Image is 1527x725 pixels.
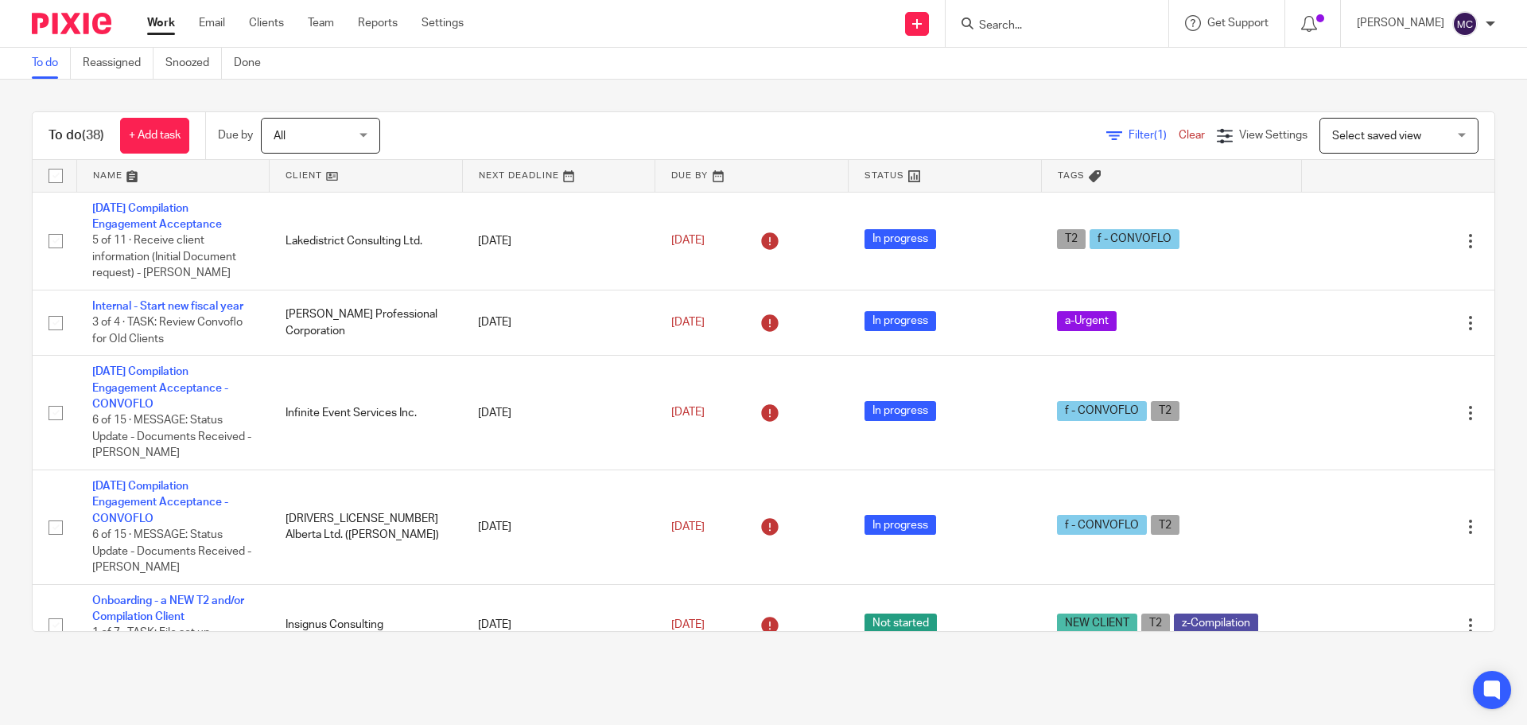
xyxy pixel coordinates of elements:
[671,521,705,532] span: [DATE]
[1179,130,1205,141] a: Clear
[865,515,936,535] span: In progress
[1057,614,1137,633] span: NEW CLIENT
[422,15,464,31] a: Settings
[92,529,251,573] span: 6 of 15 · MESSAGE: Status Update - Documents Received - [PERSON_NAME]
[462,470,655,585] td: [DATE]
[218,127,253,143] p: Due by
[1154,130,1167,141] span: (1)
[1090,229,1179,249] span: f - CONVOFLO
[49,127,104,144] h1: To do
[92,595,244,622] a: Onboarding - a NEW T2 and/or Compilation Client
[1151,401,1179,421] span: T2
[462,192,655,290] td: [DATE]
[92,203,222,230] a: [DATE] Compilation Engagement Acceptance
[32,48,71,79] a: To do
[270,192,463,290] td: Lakedistrict Consulting Ltd.
[1057,311,1117,331] span: a-Urgent
[671,619,705,630] span: [DATE]
[1057,229,1086,249] span: T2
[92,481,228,524] a: [DATE] Compilation Engagement Acceptance - CONVOFLO
[1452,11,1478,37] img: svg%3E
[270,290,463,355] td: [PERSON_NAME] Professional Corporation
[865,401,936,421] span: In progress
[308,15,334,31] a: Team
[1141,614,1170,633] span: T2
[865,311,936,331] span: In progress
[671,407,705,418] span: [DATE]
[1357,15,1444,31] p: [PERSON_NAME]
[671,235,705,246] span: [DATE]
[234,48,273,79] a: Done
[865,229,936,249] span: In progress
[270,356,463,470] td: Infinite Event Services Inc.
[1057,515,1147,535] span: f - CONVOFLO
[462,290,655,355] td: [DATE]
[199,15,225,31] a: Email
[92,235,236,279] span: 5 of 11 · Receive client information (Initial Document request) - [PERSON_NAME]
[32,13,111,34] img: Pixie
[1151,515,1179,535] span: T2
[865,614,937,633] span: Not started
[462,356,655,470] td: [DATE]
[249,15,284,31] a: Clients
[92,366,228,410] a: [DATE] Compilation Engagement Acceptance - CONVOFLO
[270,584,463,666] td: Insignus Consulting
[92,317,243,345] span: 3 of 4 · TASK: Review Convoflo for Old Clients
[1057,401,1147,421] span: f - CONVOFLO
[1239,130,1307,141] span: View Settings
[82,129,104,142] span: (38)
[270,470,463,585] td: [DRIVERS_LICENSE_NUMBER] Alberta Ltd. ([PERSON_NAME])
[671,317,705,328] span: [DATE]
[274,131,286,142] span: All
[358,15,398,31] a: Reports
[120,118,189,154] a: + Add task
[1058,171,1085,180] span: Tags
[977,19,1121,33] input: Search
[1207,18,1269,29] span: Get Support
[1174,614,1258,633] span: z-Compilation
[92,301,243,312] a: Internal - Start new fiscal year
[462,584,655,666] td: [DATE]
[92,628,216,656] span: 1 of 7 · TASK: File set up - [PERSON_NAME]
[83,48,153,79] a: Reassigned
[147,15,175,31] a: Work
[165,48,222,79] a: Snoozed
[1332,131,1421,142] span: Select saved view
[92,415,251,459] span: 6 of 15 · MESSAGE: Status Update - Documents Received - [PERSON_NAME]
[1129,130,1179,141] span: Filter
